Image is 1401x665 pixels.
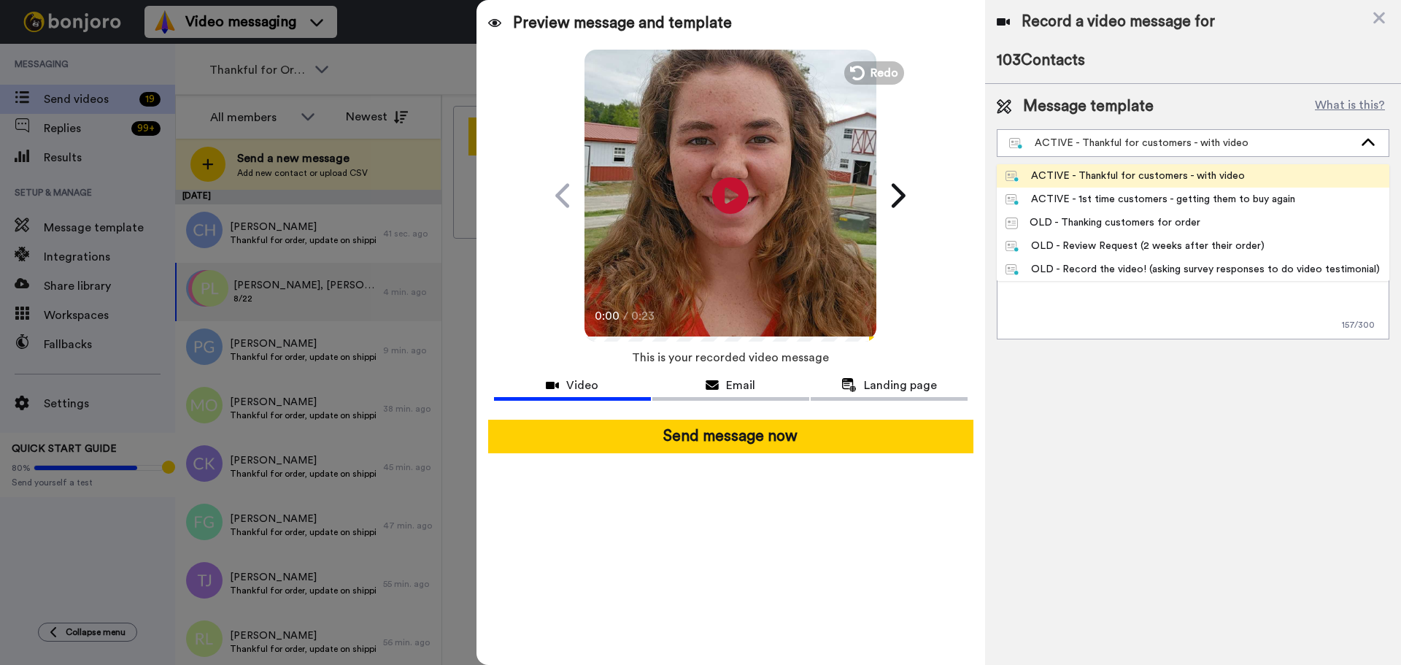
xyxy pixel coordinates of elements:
span: Email [726,377,755,394]
img: Message-temps.svg [1006,218,1018,229]
div: OLD - Review Request (2 weeks after their order) [1006,239,1265,253]
span: Video [566,377,598,394]
img: nextgen-template.svg [1009,138,1023,150]
div: ACTIVE - Thankful for customers - with video [1009,136,1354,150]
img: nextgen-template.svg [1006,264,1019,276]
button: What is this? [1311,96,1389,118]
span: Landing page [864,377,937,394]
div: OLD - Thanking customers for order [1006,215,1200,230]
span: 0:00 [595,307,620,325]
button: Send message now [488,420,973,453]
img: nextgen-template.svg [1006,171,1019,182]
div: ACTIVE - Thankful for customers - with video [1006,169,1245,183]
span: This is your recorded video message [632,342,829,374]
img: nextgen-template.svg [1006,194,1019,206]
span: Message template [1023,96,1154,118]
div: ACTIVE - 1st time customers - getting them to buy again [1006,192,1295,207]
span: / [623,307,628,325]
div: OLD - Record the video! (asking survey responses to do video testimonial) [1006,262,1380,277]
img: nextgen-template.svg [1006,241,1019,253]
span: 0:23 [631,307,657,325]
